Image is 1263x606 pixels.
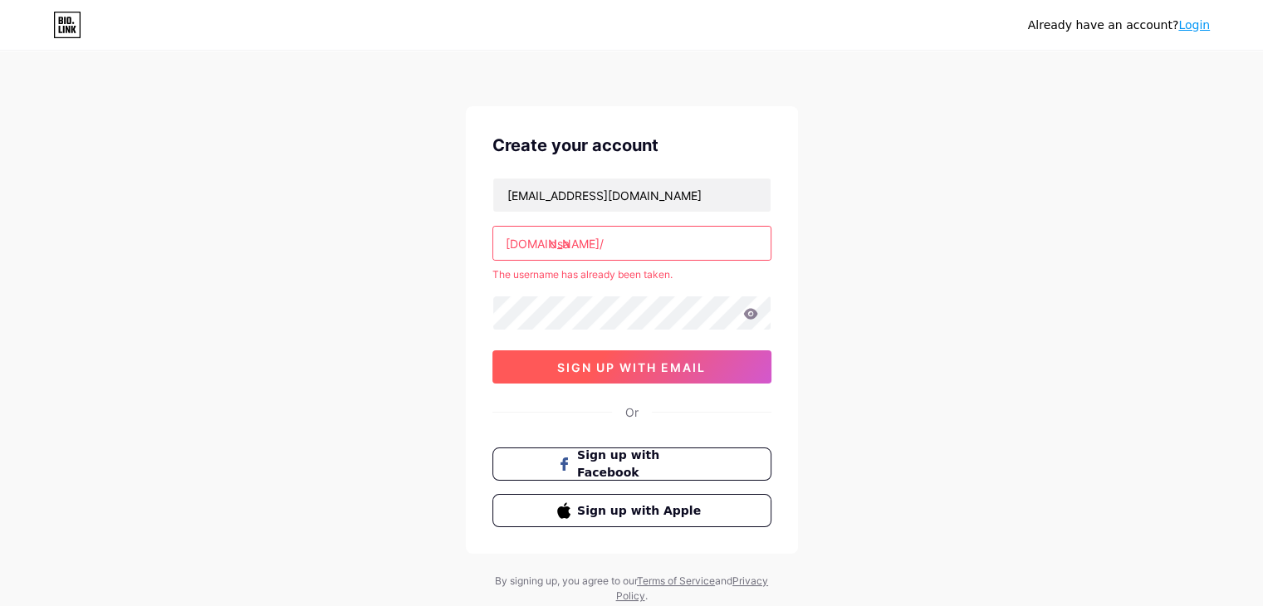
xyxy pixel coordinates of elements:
[625,403,639,421] div: Or
[492,494,771,527] button: Sign up with Apple
[1028,17,1210,34] div: Already have an account?
[557,360,706,374] span: sign up with email
[506,235,604,252] div: [DOMAIN_NAME]/
[637,574,715,587] a: Terms of Service
[492,267,771,282] div: The username has already been taken.
[1178,18,1210,32] a: Login
[492,133,771,158] div: Create your account
[491,574,773,604] div: By signing up, you agree to our and .
[577,502,706,520] span: Sign up with Apple
[493,227,771,260] input: username
[492,447,771,481] button: Sign up with Facebook
[577,447,706,481] span: Sign up with Facebook
[493,178,771,212] input: Email
[492,350,771,384] button: sign up with email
